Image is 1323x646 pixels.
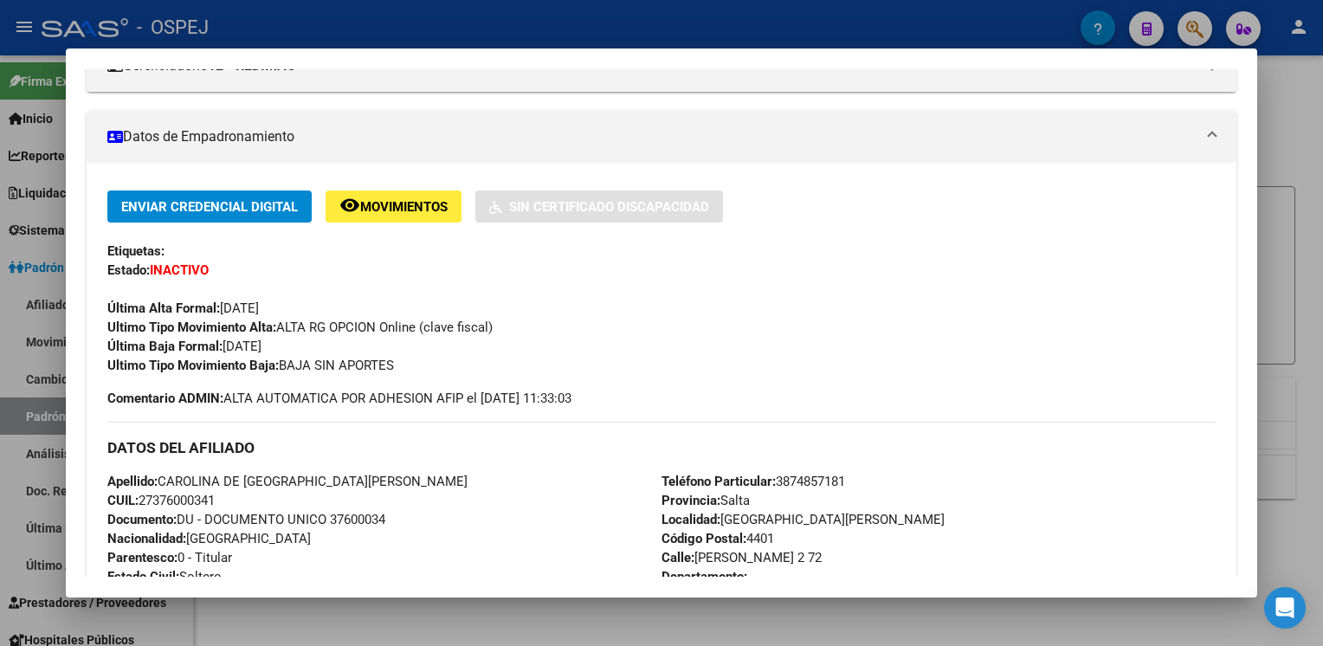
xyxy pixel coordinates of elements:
[661,531,774,546] span: 4401
[661,493,720,508] strong: Provincia:
[107,358,394,373] span: BAJA SIN APORTES
[107,320,276,335] strong: Ultimo Tipo Movimiento Alta:
[107,300,259,316] span: [DATE]
[661,512,945,527] span: [GEOGRAPHIC_DATA][PERSON_NAME]
[107,262,150,278] strong: Estado:
[661,512,720,527] strong: Localidad:
[339,195,360,216] mat-icon: remove_red_eye
[509,199,709,215] span: Sin Certificado Discapacidad
[107,389,571,408] span: ALTA AUTOMATICA POR ADHESION AFIP el [DATE] 11:33:03
[107,243,165,259] strong: Etiquetas:
[661,474,776,489] strong: Teléfono Particular:
[107,512,385,527] span: DU - DOCUMENTO UNICO 37600034
[107,531,311,546] span: [GEOGRAPHIC_DATA]
[107,569,179,585] strong: Estado Civil:
[107,339,261,354] span: [DATE]
[107,339,223,354] strong: Última Baja Formal:
[107,531,186,546] strong: Nacionalidad:
[107,391,223,406] strong: Comentario ADMIN:
[107,320,493,335] span: ALTA RG OPCION Online (clave fiscal)
[107,569,222,585] span: Soltero
[107,512,177,527] strong: Documento:
[107,191,312,223] button: Enviar Credencial Digital
[107,550,232,565] span: 0 - Titular
[661,569,747,585] strong: Departamento:
[107,358,279,373] strong: Ultimo Tipo Movimiento Baja:
[661,550,694,565] strong: Calle:
[107,474,468,489] span: CAROLINA DE [GEOGRAPHIC_DATA][PERSON_NAME]
[661,474,845,489] span: 3874857181
[107,474,158,489] strong: Apellido:
[661,550,822,565] span: [PERSON_NAME] 2 72
[475,191,723,223] button: Sin Certificado Discapacidad
[661,493,750,508] span: Salta
[107,550,177,565] strong: Parentesco:
[87,111,1236,163] mat-expansion-panel-header: Datos de Empadronamiento
[107,438,1215,457] h3: DATOS DEL AFILIADO
[150,262,209,278] strong: INACTIVO
[360,199,448,215] span: Movimientos
[107,493,139,508] strong: CUIL:
[326,191,461,223] button: Movimientos
[121,199,298,215] span: Enviar Credencial Digital
[107,493,215,508] span: 27376000341
[1264,587,1306,629] div: Open Intercom Messenger
[107,126,1194,147] mat-panel-title: Datos de Empadronamiento
[661,531,746,546] strong: Código Postal:
[107,300,220,316] strong: Última Alta Formal:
